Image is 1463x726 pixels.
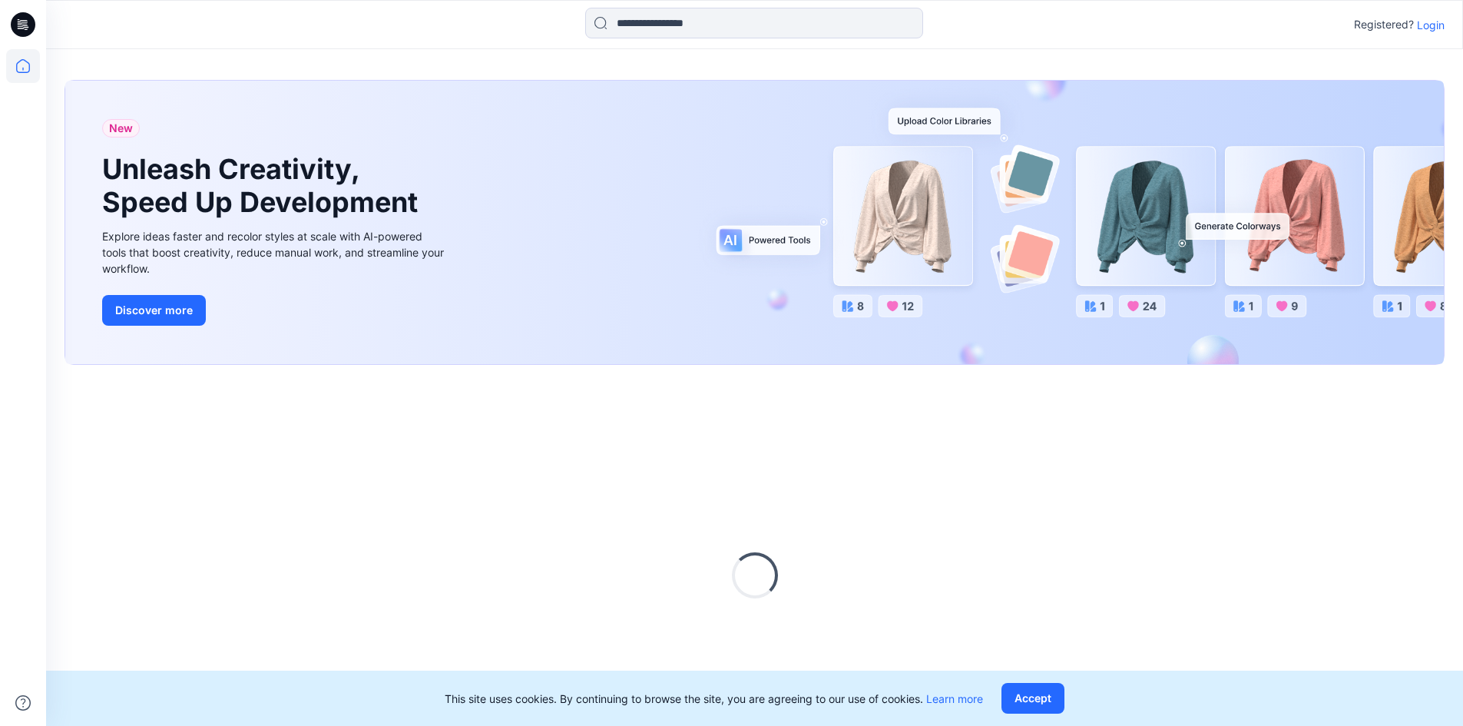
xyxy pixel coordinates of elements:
p: This site uses cookies. By continuing to browse the site, you are agreeing to our use of cookies. [445,691,983,707]
h1: Unleash Creativity, Speed Up Development [102,153,425,219]
a: Discover more [102,295,448,326]
button: Accept [1001,683,1064,714]
p: Login [1417,17,1445,33]
a: Learn more [926,692,983,705]
span: New [109,119,133,138]
div: Explore ideas faster and recolor styles at scale with AI-powered tools that boost creativity, red... [102,228,448,277]
p: Registered? [1354,15,1414,34]
button: Discover more [102,295,206,326]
